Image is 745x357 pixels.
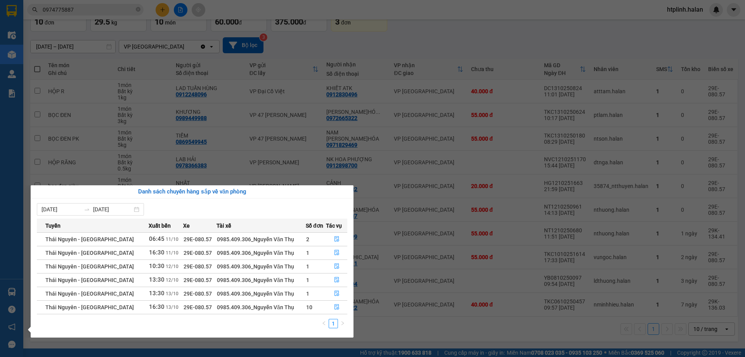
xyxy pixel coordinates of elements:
[326,301,347,313] button: file-done
[45,236,134,242] span: Thái Nguyên - [GEOGRAPHIC_DATA]
[184,277,212,283] span: 29E-080.57
[319,319,329,328] button: left
[73,19,324,29] li: 271 - [PERSON_NAME] - [GEOGRAPHIC_DATA] - [GEOGRAPHIC_DATA]
[326,287,347,300] button: file-done
[306,221,323,230] span: Số đơn
[45,221,61,230] span: Tuyến
[217,249,305,257] div: 0985.409.306_Nguyễn Văn Thụ
[306,263,309,270] span: 1
[326,221,342,230] span: Tác vụ
[340,321,345,326] span: right
[149,276,165,283] span: 13:30
[306,277,309,283] span: 1
[319,319,329,328] li: Previous Page
[334,291,340,297] span: file-done
[45,263,134,270] span: Thái Nguyên - [GEOGRAPHIC_DATA]
[166,250,178,256] span: 11/10
[338,319,347,328] button: right
[217,235,305,244] div: 0985.409.306_Nguyễn Văn Thụ
[184,304,212,310] span: 29E-080.57
[326,274,347,286] button: file-done
[149,221,171,230] span: Xuất bến
[10,53,116,79] b: GỬI : VP [GEOGRAPHIC_DATA]
[306,236,309,242] span: 2
[184,291,212,297] span: 29E-080.57
[334,304,340,310] span: file-done
[184,263,212,270] span: 29E-080.57
[217,221,231,230] span: Tài xế
[329,319,338,328] a: 1
[326,233,347,246] button: file-done
[149,249,165,256] span: 16:30
[326,260,347,273] button: file-done
[166,264,178,269] span: 12/10
[306,291,309,297] span: 1
[149,235,165,242] span: 06:45
[334,263,340,270] span: file-done
[217,276,305,284] div: 0985.409.306_Nguyễn Văn Thụ
[166,291,178,296] span: 13/10
[217,303,305,312] div: 0985.409.306_Nguyễn Văn Thụ
[84,206,90,212] span: swap-right
[217,289,305,298] div: 0985.409.306_Nguyễn Văn Thụ
[37,187,347,197] div: Danh sách chuyến hàng sắp về văn phòng
[45,291,134,297] span: Thái Nguyên - [GEOGRAPHIC_DATA]
[149,303,165,310] span: 16:30
[338,319,347,328] li: Next Page
[45,277,134,283] span: Thái Nguyên - [GEOGRAPHIC_DATA]
[166,305,178,310] span: 13/10
[149,290,165,297] span: 13:30
[334,236,340,242] span: file-done
[93,205,132,214] input: Đến ngày
[45,250,134,256] span: Thái Nguyên - [GEOGRAPHIC_DATA]
[334,250,340,256] span: file-done
[184,250,212,256] span: 29E-080.57
[45,304,134,310] span: Thái Nguyên - [GEOGRAPHIC_DATA]
[10,10,68,49] img: logo.jpg
[149,263,165,270] span: 10:30
[166,277,178,283] span: 12/10
[166,237,178,242] span: 11/10
[322,321,326,326] span: left
[326,247,347,259] button: file-done
[306,250,309,256] span: 1
[84,206,90,212] span: to
[183,221,190,230] span: Xe
[334,277,340,283] span: file-done
[217,262,305,271] div: 0985.409.306_Nguyễn Văn Thụ
[306,304,312,310] span: 10
[42,205,81,214] input: Từ ngày
[184,236,212,242] span: 29E-080.57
